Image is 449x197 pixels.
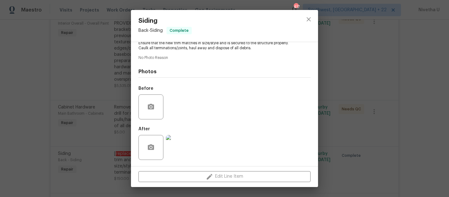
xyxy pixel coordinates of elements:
span: Siding [138,17,192,24]
h5: Before [138,86,153,91]
span: Back - Siding [138,28,163,33]
span: No Photo Reason [138,56,311,60]
span: Complete [167,27,191,34]
h4: Photos [138,69,311,75]
span: [ /repair brick on back doors] Remove the existing trim and with new. Ensure that the new trim ma... [138,35,293,51]
div: 417 [294,4,298,10]
button: close [301,12,316,27]
h5: After [138,127,150,131]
